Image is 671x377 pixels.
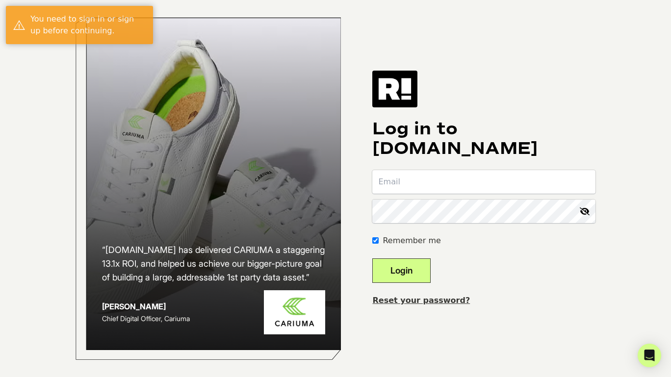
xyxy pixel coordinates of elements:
[372,71,417,107] img: Retention.com
[264,290,325,335] img: Cariuma
[638,344,661,367] div: Open Intercom Messenger
[372,170,595,194] input: Email
[102,302,166,311] strong: [PERSON_NAME]
[30,13,146,37] div: You need to sign in or sign up before continuing.
[372,296,470,305] a: Reset your password?
[102,243,326,284] h2: “[DOMAIN_NAME] has delivered CARIUMA a staggering 13.1x ROI, and helped us achieve our bigger-pic...
[372,119,595,158] h1: Log in to [DOMAIN_NAME]
[102,314,190,323] span: Chief Digital Officer, Cariuma
[372,258,431,283] button: Login
[383,235,440,247] label: Remember me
